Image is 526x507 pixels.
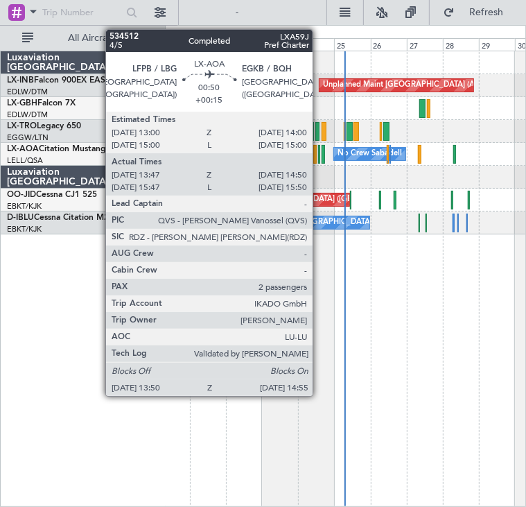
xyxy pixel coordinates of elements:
div: No Crew Kortrijk-[GEOGRAPHIC_DATA] [229,212,372,233]
div: 29 [479,38,515,51]
span: OO-JID [7,191,36,199]
div: Planned Maint Nice ([GEOGRAPHIC_DATA]) [202,98,357,119]
span: LX-TRO [7,122,37,130]
span: All Aircraft [36,33,146,43]
div: 28 [443,38,479,51]
a: EBKT/KJK [7,224,42,234]
a: LELL/QSA [7,155,43,166]
span: Refresh [457,8,516,17]
a: EDLW/DTM [7,110,48,120]
button: Refresh [437,1,520,24]
a: OO-JIDCessna CJ1 525 [7,191,97,199]
span: LX-INB [7,76,34,85]
a: LX-GBHFalcon 7X [7,99,76,108]
a: EDLW/DTM [7,87,48,97]
a: D-IBLUCessna Citation M2 [7,214,109,222]
input: Trip Number [42,2,122,23]
span: LX-AOA [7,145,39,153]
a: LX-AOACitation Mustang [7,145,106,153]
a: EGGW/LTN [7,132,49,143]
div: 27 [407,38,443,51]
div: 24 [298,38,334,51]
div: No Crew Sabadell [174,144,238,164]
div: 21 [190,38,226,51]
div: 22 [226,38,262,51]
span: LX-GBH [7,99,37,108]
div: 20 [154,38,190,51]
a: LX-TROLegacy 650 [7,122,81,130]
a: EBKT/KJK [7,201,42,212]
div: No Crew Sabadell [337,144,402,164]
button: All Aircraft [15,27,150,49]
div: 26 [371,38,407,51]
div: 25 [334,38,370,51]
div: Planned Maint [GEOGRAPHIC_DATA] ([GEOGRAPHIC_DATA]) [202,189,421,210]
span: D-IBLU [7,214,34,222]
div: 23 [262,38,298,51]
div: [DATE] [168,28,191,40]
a: LX-INBFalcon 900EX EASy II [7,76,116,85]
